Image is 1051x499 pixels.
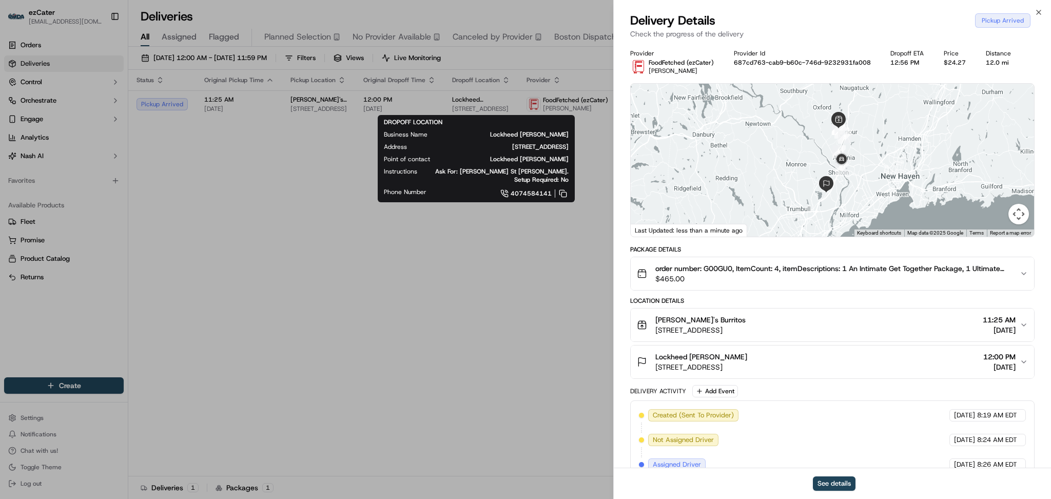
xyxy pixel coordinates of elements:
[969,230,984,236] a: Terms (opens in new tab)
[174,101,187,113] button: Start new chat
[655,263,1011,274] span: order number: G00GU0, ItemCount: 4, itemDescriptions: 1 An Intimate Get Together Package, 1 Ultim...
[630,12,715,29] span: Delivery Details
[384,118,442,126] span: DROPOFF LOCATION
[655,325,746,335] span: [STREET_ADDRESS]
[630,49,717,57] div: Provider
[835,161,848,175] div: 10
[649,67,697,75] span: [PERSON_NAME]
[832,122,845,135] div: 6
[954,460,975,469] span: [DATE]
[83,145,169,163] a: 💻API Documentation
[986,59,1015,67] div: 12.0 mi
[655,352,747,362] span: Lockheed [PERSON_NAME]
[977,435,1017,445] span: 8:24 AM EDT
[633,223,667,237] img: Google
[631,257,1034,290] button: order number: G00GU0, ItemCount: 4, itemDescriptions: 1 An Intimate Get Together Package, 1 Ultim...
[97,149,165,159] span: API Documentation
[630,297,1035,305] div: Location Details
[27,66,185,77] input: Got a question? Start typing here...
[983,352,1016,362] span: 12:00 PM
[655,362,747,372] span: [STREET_ADDRESS]
[813,476,855,491] button: See details
[10,10,31,31] img: Nash
[443,188,569,199] a: 4074584141
[944,59,969,67] div: $24.27
[10,41,187,57] p: Welcome 👋
[102,174,124,182] span: Pylon
[983,315,1016,325] span: 11:25 AM
[72,174,124,182] a: Powered byPylon
[87,150,95,158] div: 💻
[857,229,901,237] button: Keyboard shortcuts
[983,362,1016,372] span: [DATE]
[633,223,667,237] a: Open this area in Google Maps (opens a new window)
[653,411,734,420] span: Created (Sent To Provider)
[954,435,975,445] span: [DATE]
[511,189,552,198] span: 4074584141
[734,59,871,67] button: 687cd763-cab9-b60c-746d-9232931fa008
[1008,204,1029,224] button: Map camera controls
[423,143,569,151] span: [STREET_ADDRESS]
[35,108,130,117] div: We're available if you need us!
[990,230,1031,236] a: Report a map error
[954,411,975,420] span: [DATE]
[986,49,1015,57] div: Distance
[630,29,1035,39] p: Check the progress of the delivery
[649,59,714,67] p: FoodFetched (ezCater)
[832,145,846,159] div: 9
[10,98,29,117] img: 1736555255976-a54dd68f-1ca7-489b-9aae-adbdc363a1c4
[977,460,1017,469] span: 8:26 AM EDT
[653,435,714,445] span: Not Assigned Driver
[384,143,407,151] span: Address
[630,59,647,75] img: FoodFetched.jpg
[977,411,1017,420] span: 8:19 AM EDT
[384,167,417,176] span: Instructions
[384,188,426,196] span: Phone Number
[655,315,746,325] span: [PERSON_NAME]'s Burritos
[655,274,1011,284] span: $465.00
[890,59,927,67] div: 12:56 PM
[631,224,747,237] div: Last Updated: less than a minute ago
[630,245,1035,254] div: Package Details
[834,125,848,139] div: 7
[734,49,874,57] div: Provider Id
[444,130,569,139] span: Lockheed [PERSON_NAME]
[446,155,569,163] span: Lockheed [PERSON_NAME]
[890,49,927,57] div: Dropoff ETA
[907,230,963,236] span: Map data ©2025 Google
[692,385,738,397] button: Add Event
[384,130,427,139] span: Business Name
[35,98,168,108] div: Start new chat
[6,145,83,163] a: 📗Knowledge Base
[384,155,430,163] span: Point of contact
[838,130,851,144] div: 8
[653,460,701,469] span: Assigned Driver
[983,325,1016,335] span: [DATE]
[21,149,79,159] span: Knowledge Base
[10,150,18,158] div: 📗
[631,309,1034,341] button: [PERSON_NAME]'s Burritos[STREET_ADDRESS]11:25 AM[DATE]
[434,167,569,184] span: Ask For: [PERSON_NAME] St [PERSON_NAME]. Setup Required: No
[631,346,1034,378] button: Lockheed [PERSON_NAME][STREET_ADDRESS]12:00 PM[DATE]
[630,387,686,395] div: Delivery Activity
[944,49,969,57] div: Price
